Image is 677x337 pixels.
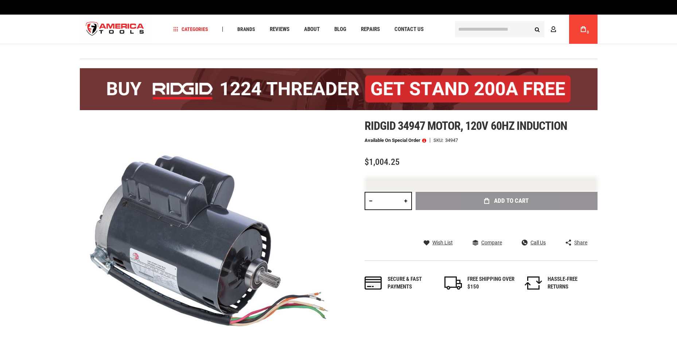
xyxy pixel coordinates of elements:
[365,138,426,143] p: Available on Special Order
[266,24,293,34] a: Reviews
[444,276,462,290] img: shipping
[522,239,546,246] a: Call Us
[530,22,544,36] button: Search
[365,157,400,167] span: $1,004.25
[365,276,382,290] img: payments
[467,275,515,291] div: FREE SHIPPING OVER $150
[525,276,542,290] img: returns
[587,30,589,34] span: 0
[358,24,383,34] a: Repairs
[80,16,151,43] a: store logo
[80,68,598,110] img: BOGO: Buy the RIDGID® 1224 Threader (26092), get the 92467 200A Stand FREE!
[574,240,587,245] span: Share
[170,24,211,34] a: Categories
[365,119,568,133] span: Ridgid 34947 motor, 120v 60hz induction
[472,239,502,246] a: Compare
[424,239,453,246] a: Wish List
[576,15,590,44] a: 0
[361,27,380,32] span: Repairs
[445,138,458,143] div: 34947
[394,27,424,32] span: Contact Us
[481,240,502,245] span: Compare
[304,27,320,32] span: About
[388,275,435,291] div: Secure & fast payments
[234,24,258,34] a: Brands
[237,27,255,32] span: Brands
[432,240,453,245] span: Wish List
[530,240,546,245] span: Call Us
[334,27,346,32] span: Blog
[391,24,427,34] a: Contact Us
[301,24,323,34] a: About
[548,275,595,291] div: HASSLE-FREE RETURNS
[331,24,350,34] a: Blog
[173,27,208,32] span: Categories
[433,138,445,143] strong: SKU
[270,27,289,32] span: Reviews
[80,16,151,43] img: America Tools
